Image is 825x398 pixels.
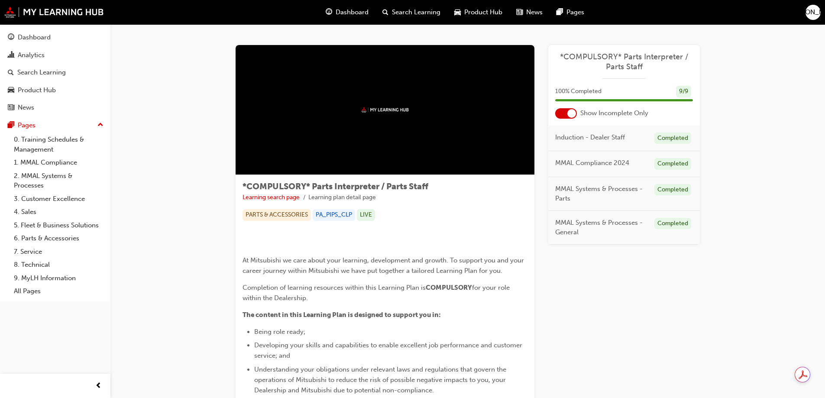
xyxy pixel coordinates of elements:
[8,122,14,129] span: pages-icon
[243,311,441,319] span: The content in this Learning Plan is designed to support you in:
[654,218,691,230] div: Completed
[426,284,472,291] span: COMPULSORY
[555,218,647,237] span: MMAL Systems & Processes - General
[375,3,447,21] a: search-iconSearch Learning
[313,209,355,221] div: PA_PIPS_CLP
[361,107,409,113] img: mmal
[319,3,375,21] a: guage-iconDashboard
[3,117,107,133] button: Pages
[10,169,107,192] a: 2. MMAL Systems & Processes
[806,5,821,20] button: [PERSON_NAME]
[18,50,45,60] div: Analytics
[654,158,691,170] div: Completed
[526,7,543,17] span: News
[550,3,591,21] a: pages-iconPages
[254,366,508,394] span: Understanding your obligations under relevant laws and regulations that govern the operations of ...
[10,219,107,232] a: 5. Fleet & Business Solutions
[566,7,584,17] span: Pages
[8,52,14,59] span: chart-icon
[556,7,563,18] span: pages-icon
[509,3,550,21] a: news-iconNews
[18,85,56,95] div: Product Hub
[10,133,107,156] a: 0. Training Schedules & Management
[10,245,107,259] a: 7. Service
[3,100,107,116] a: News
[10,205,107,219] a: 4. Sales
[243,194,300,201] a: Learning search page
[243,256,526,275] span: At Mitsubishi we care about your learning, development and growth. To support you and your career...
[392,7,440,17] span: Search Learning
[4,6,104,18] img: mmal
[555,133,625,142] span: Induction - Dealer Staff
[97,120,104,131] span: up-icon
[454,7,461,18] span: car-icon
[18,32,51,42] div: Dashboard
[243,284,426,291] span: Completion of learning resources within this Learning Plan is
[464,7,502,17] span: Product Hub
[18,120,36,130] div: Pages
[8,104,14,112] span: news-icon
[3,29,107,45] a: Dashboard
[243,209,311,221] div: PARTS & ACCESSORIES
[18,103,34,113] div: News
[243,181,428,191] span: *COMPULSORY* Parts Interpreter / Parts Staff
[676,86,691,97] div: 9 / 9
[555,184,647,204] span: MMAL Systems & Processes - Parts
[243,284,511,302] span: for your role within the Dealership.
[8,34,14,42] span: guage-icon
[10,272,107,285] a: 9. MyLH Information
[254,328,305,336] span: Being role ready;
[10,258,107,272] a: 8. Technical
[357,209,375,221] div: LIVE
[3,47,107,63] a: Analytics
[10,285,107,298] a: All Pages
[308,193,376,203] li: Learning plan detail page
[8,87,14,94] span: car-icon
[326,7,332,18] span: guage-icon
[654,133,691,144] div: Completed
[3,28,107,117] button: DashboardAnalyticsSearch LearningProduct HubNews
[3,82,107,98] a: Product Hub
[555,87,602,97] span: 100 % Completed
[3,65,107,81] a: Search Learning
[10,232,107,245] a: 6. Parts & Accessories
[8,69,14,77] span: search-icon
[336,7,369,17] span: Dashboard
[17,68,66,78] div: Search Learning
[555,52,693,71] a: *COMPULSORY* Parts Interpreter / Parts Staff
[555,158,629,168] span: MMAL Compliance 2024
[654,184,691,196] div: Completed
[447,3,509,21] a: car-iconProduct Hub
[580,108,648,118] span: Show Incomplete Only
[254,341,524,359] span: Developing your skills and capabilities to enable excellent job performance and customer service;...
[10,156,107,169] a: 1. MMAL Compliance
[382,7,388,18] span: search-icon
[516,7,523,18] span: news-icon
[95,381,102,392] span: prev-icon
[10,192,107,206] a: 3. Customer Excellence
